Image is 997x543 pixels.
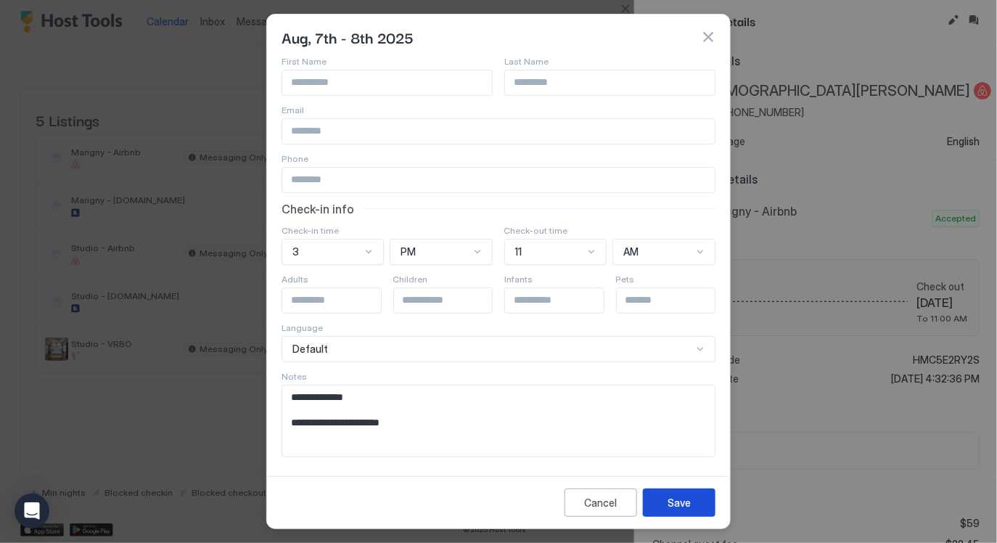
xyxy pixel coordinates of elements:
[282,56,327,67] span: First Name
[282,288,401,313] input: Input Field
[292,343,328,356] span: Default
[623,245,639,258] span: AM
[282,202,354,216] span: Check-in info
[585,495,618,510] div: Cancel
[394,288,513,313] input: Input Field
[282,70,492,95] input: Input Field
[282,322,323,333] span: Language
[282,225,339,236] span: Check-in time
[505,70,715,95] input: Input Field
[393,274,428,285] span: Children
[505,288,624,313] input: Input Field
[292,245,299,258] span: 3
[282,153,308,164] span: Phone
[282,105,304,115] span: Email
[401,245,416,258] span: PM
[282,385,715,457] textarea: Input Field
[282,274,308,285] span: Adults
[282,168,715,192] input: Input Field
[643,489,715,517] button: Save
[282,119,715,144] input: Input Field
[504,225,568,236] span: Check-out time
[282,371,307,382] span: Notes
[616,274,635,285] span: Pets
[15,494,49,528] div: Open Intercom Messenger
[282,26,414,48] span: Aug, 7th - 8th 2025
[504,56,549,67] span: Last Name
[504,274,533,285] span: Infants
[668,495,691,510] div: Save
[565,489,637,517] button: Cancel
[617,288,736,313] input: Input Field
[515,245,522,258] span: 11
